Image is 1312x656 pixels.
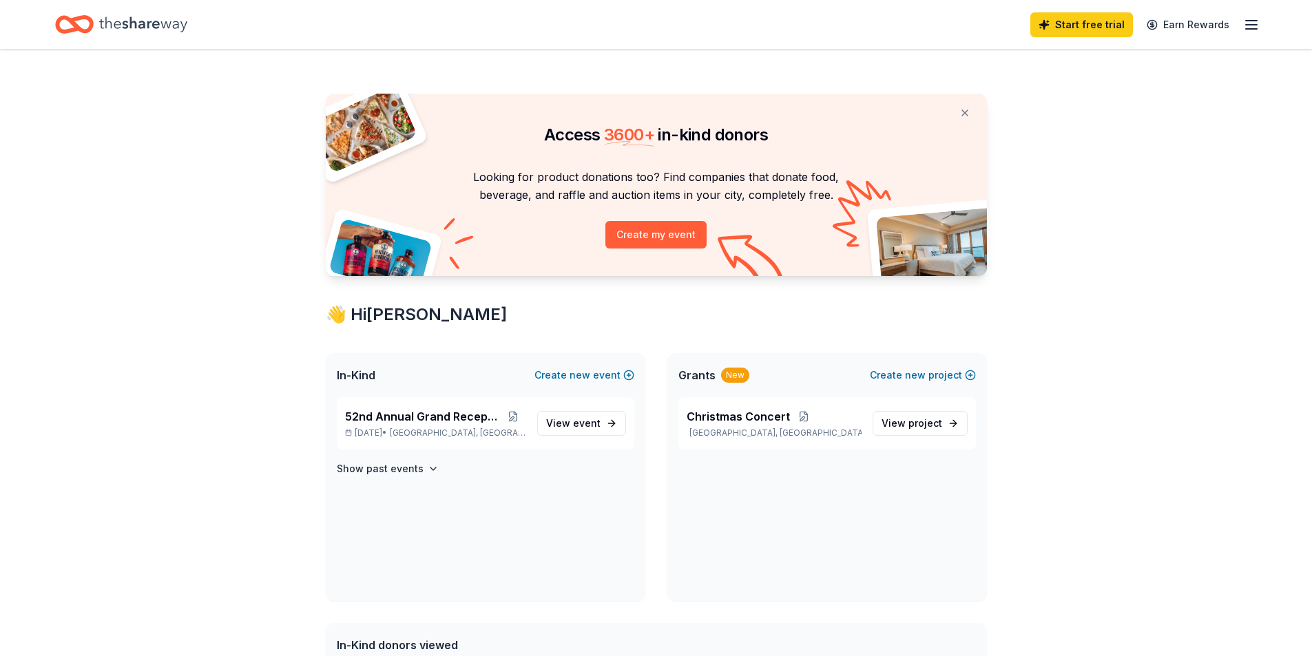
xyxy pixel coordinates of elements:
button: Show past events [337,461,439,477]
span: View [546,415,601,432]
a: View event [537,411,626,436]
p: [DATE] • [345,427,526,438]
button: Create my event [605,221,707,248]
span: View [882,415,942,432]
span: event [573,417,601,429]
a: Start free trial [1030,12,1133,37]
span: Grants [678,367,716,383]
img: Pizza [310,85,417,173]
p: [GEOGRAPHIC_DATA], [GEOGRAPHIC_DATA] [687,427,862,438]
span: Christmas Concert [687,408,790,425]
button: Createnewproject [870,367,976,383]
span: new [570,367,590,383]
span: new [905,367,926,383]
img: Curvy arrow [718,235,787,286]
h4: Show past events [337,461,424,477]
a: View project [873,411,968,436]
p: Looking for product donations too? Find companies that donate food, beverage, and raffle and auct... [342,168,970,204]
span: 52nd Annual Grand Reception [345,408,500,425]
button: Createnewevent [534,367,634,383]
div: In-Kind donors viewed [337,637,615,653]
div: New [721,368,749,383]
span: 3600 + [604,125,654,145]
span: project [908,417,942,429]
span: Access in-kind donors [544,125,768,145]
span: [GEOGRAPHIC_DATA], [GEOGRAPHIC_DATA] [390,427,525,438]
a: Earn Rewards [1138,12,1238,37]
div: 👋 Hi [PERSON_NAME] [326,304,987,326]
span: In-Kind [337,367,375,383]
a: Home [55,8,187,41]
